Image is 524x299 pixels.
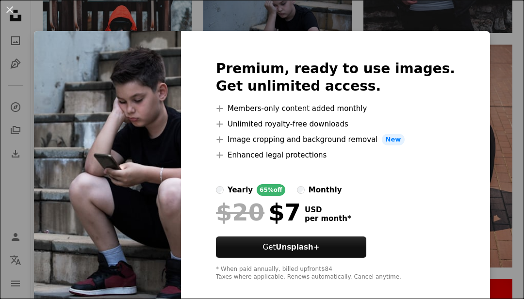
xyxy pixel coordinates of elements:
input: monthly [297,186,305,194]
div: yearly [228,184,253,196]
div: $7 [216,200,301,225]
span: USD [305,205,351,214]
h2: Premium, ready to use images. Get unlimited access. [216,60,455,95]
span: $20 [216,200,264,225]
div: * When paid annually, billed upfront $84 Taxes where applicable. Renews automatically. Cancel any... [216,266,455,281]
li: Image cropping and background removal [216,134,455,145]
li: Unlimited royalty-free downloads [216,118,455,130]
li: Enhanced legal protections [216,149,455,161]
li: Members-only content added monthly [216,103,455,114]
div: 65% off [257,184,285,196]
input: yearly65%off [216,186,224,194]
span: per month * [305,214,351,223]
strong: Unsplash+ [276,243,319,252]
button: GetUnsplash+ [216,236,366,258]
div: monthly [309,184,342,196]
span: New [382,134,405,145]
